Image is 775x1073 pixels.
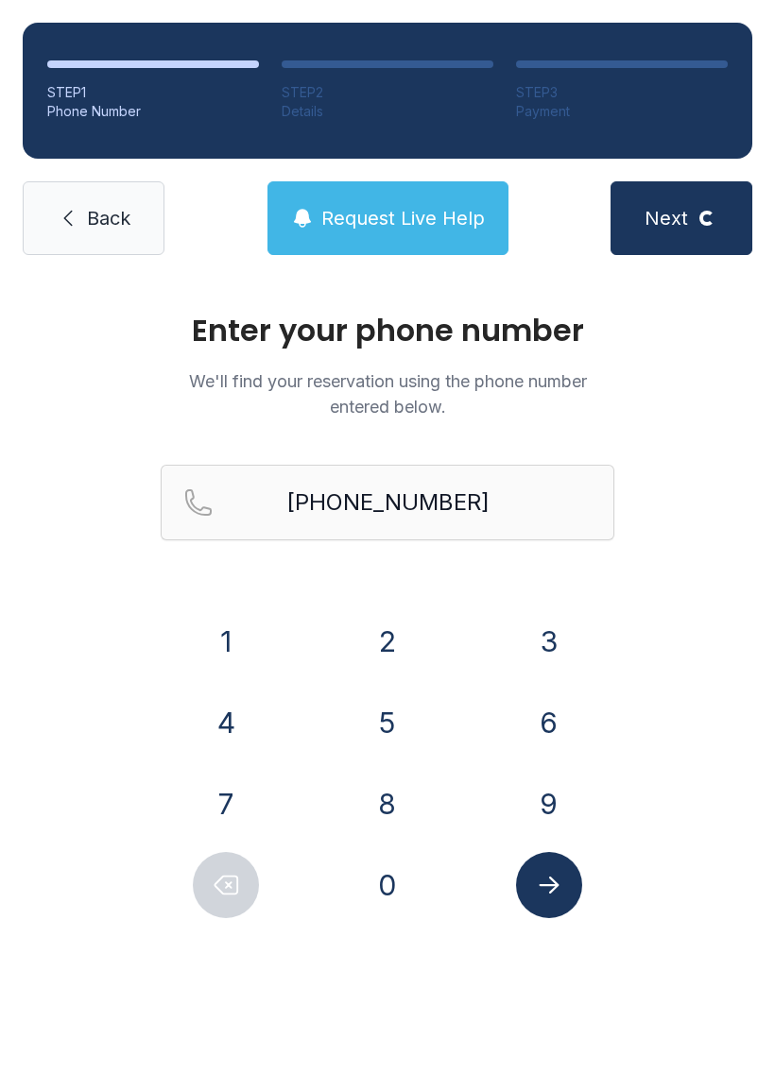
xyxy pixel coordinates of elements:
[354,608,421,674] button: 2
[193,608,259,674] button: 1
[47,102,259,121] div: Phone Number
[516,83,728,102] div: STEP 3
[354,852,421,918] button: 0
[354,771,421,837] button: 8
[193,690,259,756] button: 4
[161,465,614,540] input: Reservation phone number
[516,771,582,837] button: 9
[161,368,614,419] p: We'll find your reservation using the phone number entered below.
[516,690,582,756] button: 6
[516,102,728,121] div: Payment
[645,205,688,231] span: Next
[193,852,259,918] button: Delete number
[321,205,485,231] span: Request Live Help
[516,852,582,918] button: Submit lookup form
[282,102,493,121] div: Details
[282,83,493,102] div: STEP 2
[354,690,421,756] button: 5
[516,608,582,674] button: 3
[87,205,130,231] span: Back
[47,83,259,102] div: STEP 1
[161,315,614,346] h1: Enter your phone number
[193,771,259,837] button: 7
